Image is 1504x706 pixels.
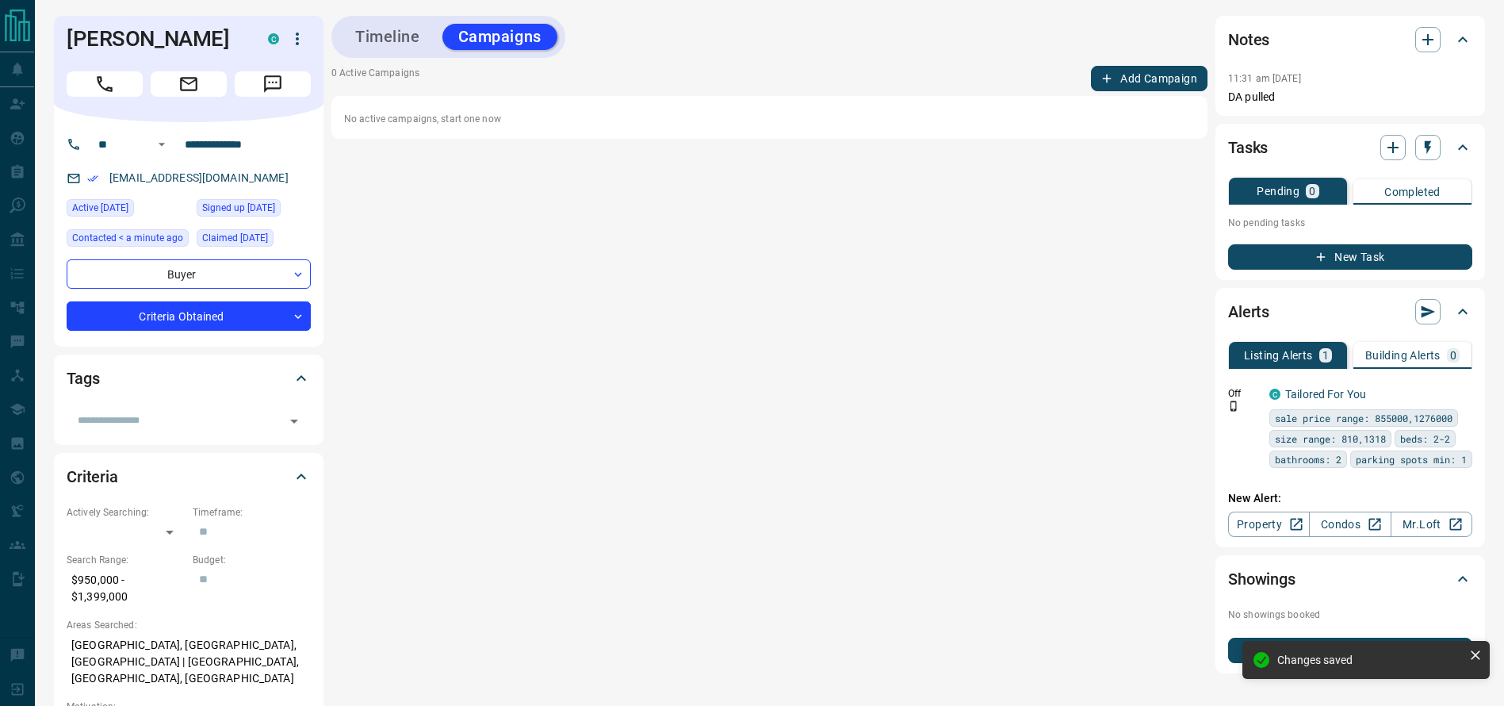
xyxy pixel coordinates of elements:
div: Changes saved [1277,654,1463,666]
div: Sat Sep 13 2025 [67,199,189,221]
button: Campaigns [442,24,557,50]
button: Timeline [339,24,436,50]
p: 0 [1450,350,1456,361]
span: Contacted < a minute ago [72,230,183,246]
p: Completed [1384,186,1441,198]
button: Open [283,410,305,432]
p: 11:31 am [DATE] [1228,73,1301,84]
p: 0 [1309,186,1315,197]
div: Criteria [67,458,311,496]
div: Notes [1228,21,1472,59]
span: Message [235,71,311,97]
p: Pending [1257,186,1299,197]
a: Condos [1309,512,1391,537]
span: Active [DATE] [72,200,128,216]
div: Showings [1228,560,1472,598]
h2: Tasks [1228,135,1268,160]
div: Alerts [1228,293,1472,331]
h2: Notes [1228,27,1269,52]
p: Building Alerts [1365,350,1441,361]
span: sale price range: 855000,1276000 [1275,410,1452,426]
div: Sat Sep 13 2025 [197,229,311,251]
span: parking spots min: 1 [1356,451,1467,467]
p: No showings booked [1228,608,1472,622]
p: Search Range: [67,553,185,567]
p: New Alert: [1228,490,1472,507]
a: Mr.Loft [1391,512,1472,537]
div: Sat Sep 13 2025 [197,199,311,221]
div: Mon Sep 15 2025 [67,229,189,251]
div: Tags [67,359,311,397]
div: Buyer [67,259,311,289]
p: No pending tasks [1228,211,1472,235]
p: 0 Active Campaigns [331,66,419,91]
span: size range: 810,1318 [1275,431,1386,447]
div: Tasks [1228,129,1472,167]
button: New Task [1228,244,1472,270]
p: Timeframe: [193,505,311,520]
h1: [PERSON_NAME] [67,26,244,52]
p: DA pulled [1228,89,1472,106]
div: Criteria Obtained [67,301,311,331]
p: Off [1228,386,1260,401]
a: Property [1228,512,1310,537]
p: 1 [1322,350,1329,361]
p: $950,000 - $1,399,000 [67,567,185,610]
button: Add Campaign [1091,66,1207,91]
h2: Tags [67,366,99,391]
span: Signed up [DATE] [202,200,275,216]
span: beds: 2-2 [1400,431,1450,447]
span: bathrooms: 2 [1275,451,1341,467]
a: Tailored For You [1285,388,1366,401]
svg: Email Verified [87,173,98,184]
p: Areas Searched: [67,618,311,632]
button: Open [152,135,171,154]
span: Email [151,71,227,97]
button: New Showing [1228,638,1472,663]
div: condos.ca [1269,389,1280,400]
h2: Alerts [1228,299,1269,324]
svg: Push Notification Only [1228,401,1239,412]
span: Claimed [DATE] [202,230,268,246]
h2: Criteria [67,464,118,489]
a: [EMAIL_ADDRESS][DOMAIN_NAME] [109,171,289,184]
p: Listing Alerts [1244,350,1313,361]
span: Call [67,71,143,97]
p: Budget: [193,553,311,567]
p: Actively Searching: [67,505,185,520]
h2: Showings [1228,566,1295,592]
p: No active campaigns, start one now [344,112,1195,126]
div: condos.ca [268,33,279,44]
p: [GEOGRAPHIC_DATA], [GEOGRAPHIC_DATA], [GEOGRAPHIC_DATA] | [GEOGRAPHIC_DATA], [GEOGRAPHIC_DATA], [... [67,632,311,692]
